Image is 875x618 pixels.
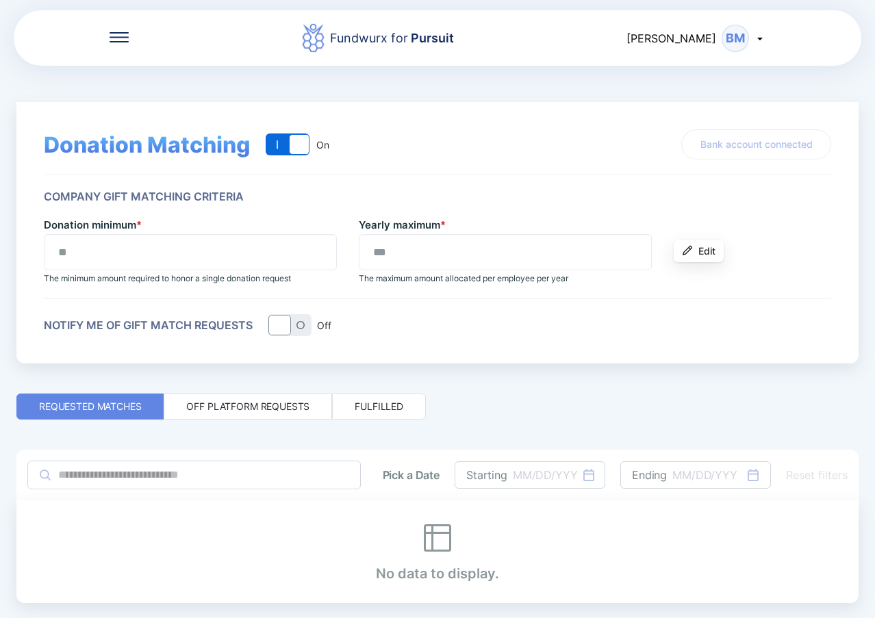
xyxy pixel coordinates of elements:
div: Requested matches [39,400,141,413]
span: The minimum amount required to honor a single donation request [44,273,291,283]
span: The maximum amount allocated per employee per year [359,273,568,283]
span: Edit [698,244,715,258]
div: BM [722,25,749,52]
div: Pick a Date [383,468,440,482]
div: No data to display. [376,522,499,582]
span: Donation Matching [44,131,251,158]
div: Fulfilled [355,400,403,413]
span: Pursuit [408,31,454,45]
span: Bank account connected [700,138,813,151]
div: MM/DD/YYY [672,468,737,482]
div: Reset filters [786,467,848,483]
label: Yearly maximum [359,218,446,231]
div: On [315,139,329,151]
button: Edit [674,240,724,262]
div: MM/DD/YYY [513,468,578,482]
div: Ending [632,468,667,482]
div: Notify me of gift match requests [44,319,253,332]
div: Company Gift Matching Criteria [44,190,244,203]
div: Off [317,320,331,331]
div: Off platform requests [186,400,309,413]
label: Donation minimum [44,218,142,231]
span: [PERSON_NAME] [626,31,716,45]
div: Starting [466,468,507,482]
div: Fundwurx for [330,29,454,48]
button: Bank account connected [681,129,831,159]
